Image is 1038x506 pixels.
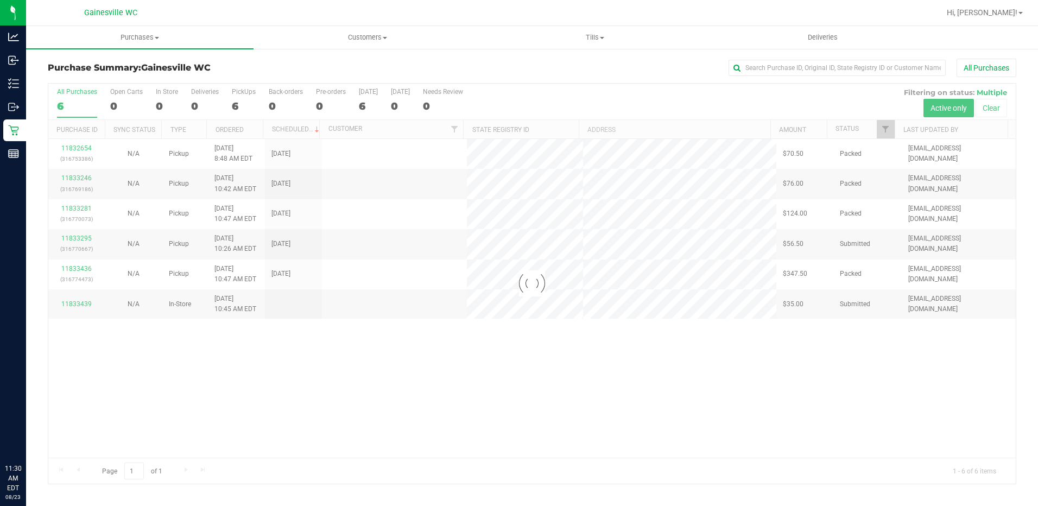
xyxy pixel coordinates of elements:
inline-svg: Inbound [8,55,19,66]
span: Gainesville WC [84,8,137,17]
inline-svg: Inventory [8,78,19,89]
a: Tills [482,26,709,49]
h3: Purchase Summary: [48,63,371,73]
span: Purchases [26,33,254,42]
span: Hi, [PERSON_NAME]! [947,8,1017,17]
inline-svg: Retail [8,125,19,136]
input: Search Purchase ID, Original ID, State Registry ID or Customer Name... [729,60,946,76]
inline-svg: Analytics [8,31,19,42]
inline-svg: Reports [8,148,19,159]
span: Gainesville WC [141,62,211,73]
p: 11:30 AM EDT [5,464,21,493]
a: Purchases [26,26,254,49]
span: Tills [482,33,708,42]
span: Deliveries [793,33,852,42]
a: Customers [254,26,481,49]
span: Customers [254,33,480,42]
iframe: Resource center [11,419,43,452]
iframe: Resource center unread badge [32,418,45,431]
button: All Purchases [957,59,1016,77]
a: Deliveries [709,26,936,49]
inline-svg: Outbound [8,102,19,112]
p: 08/23 [5,493,21,501]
